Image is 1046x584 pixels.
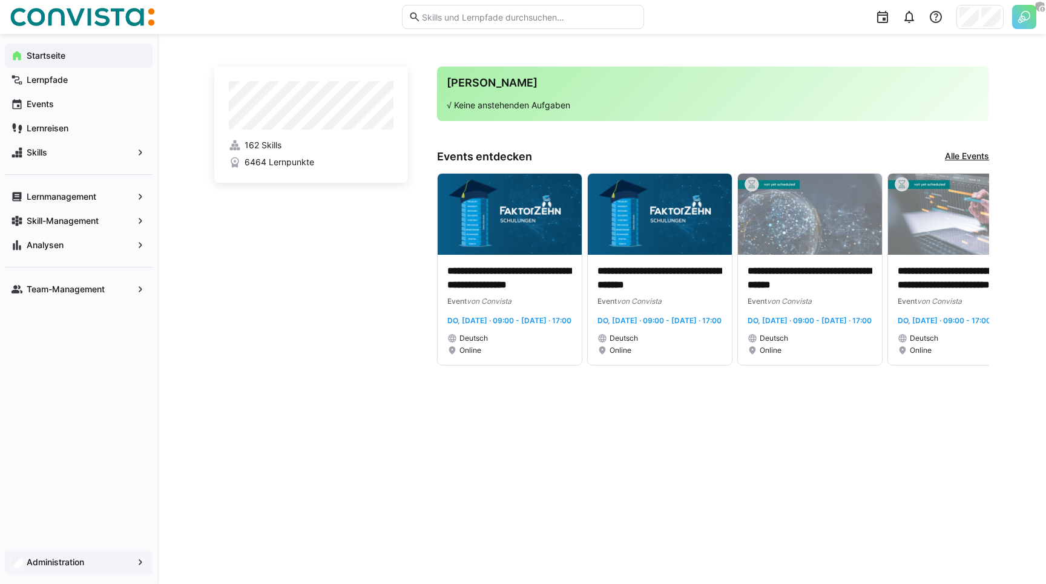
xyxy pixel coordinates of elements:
img: image [888,174,1032,255]
span: Do, [DATE] · 09:00 - [DATE] · 17:00 [597,316,722,325]
span: Event [447,297,467,306]
img: image [438,174,582,255]
input: Skills und Lernpfade durchsuchen… [421,11,637,22]
h3: [PERSON_NAME] [447,76,979,90]
span: Online [610,346,631,355]
span: Online [459,346,481,355]
p: √ Keine anstehenden Aufgaben [447,99,979,111]
img: image [588,174,732,255]
img: image [738,174,882,255]
span: Do, [DATE] · 09:00 - 17:00 [898,316,991,325]
span: Deutsch [760,333,788,343]
span: 162 Skills [245,139,281,151]
span: von Convista [617,297,662,306]
span: Event [597,297,617,306]
span: Event [748,297,767,306]
span: Online [760,346,781,355]
h3: Events entdecken [437,150,532,163]
span: von Convista [467,297,511,306]
span: von Convista [767,297,812,306]
span: 6464 Lernpunkte [245,156,314,168]
span: Do, [DATE] · 09:00 - [DATE] · 17:00 [447,316,571,325]
a: Alle Events [945,150,989,163]
span: Deutsch [459,333,488,343]
span: Event [898,297,917,306]
span: Deutsch [910,333,938,343]
span: Do, [DATE] · 09:00 - [DATE] · 17:00 [748,316,872,325]
span: von Convista [917,297,962,306]
a: 162 Skills [229,139,393,151]
span: Deutsch [610,333,638,343]
span: Online [910,346,932,355]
